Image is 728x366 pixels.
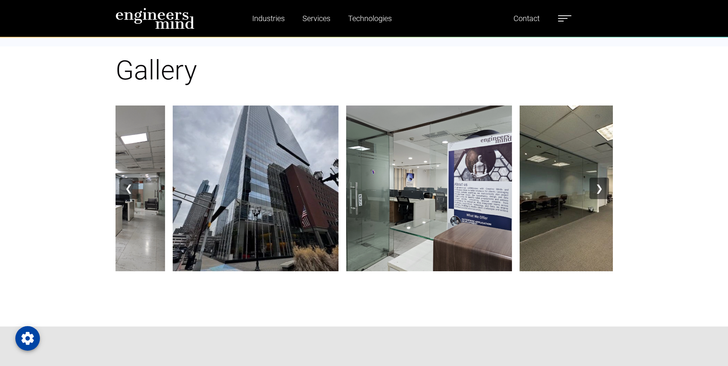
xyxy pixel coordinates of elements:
[589,178,609,199] button: ❯
[249,10,288,27] a: Industries
[116,54,613,86] h1: Gallery
[345,10,395,27] a: Technologies
[116,8,195,29] img: logo
[119,178,139,199] button: ❮
[510,10,543,27] a: Contact
[299,10,333,27] a: Services
[173,106,338,271] img: Image 8
[520,106,685,271] img: Image 10
[346,106,512,271] img: Image 9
